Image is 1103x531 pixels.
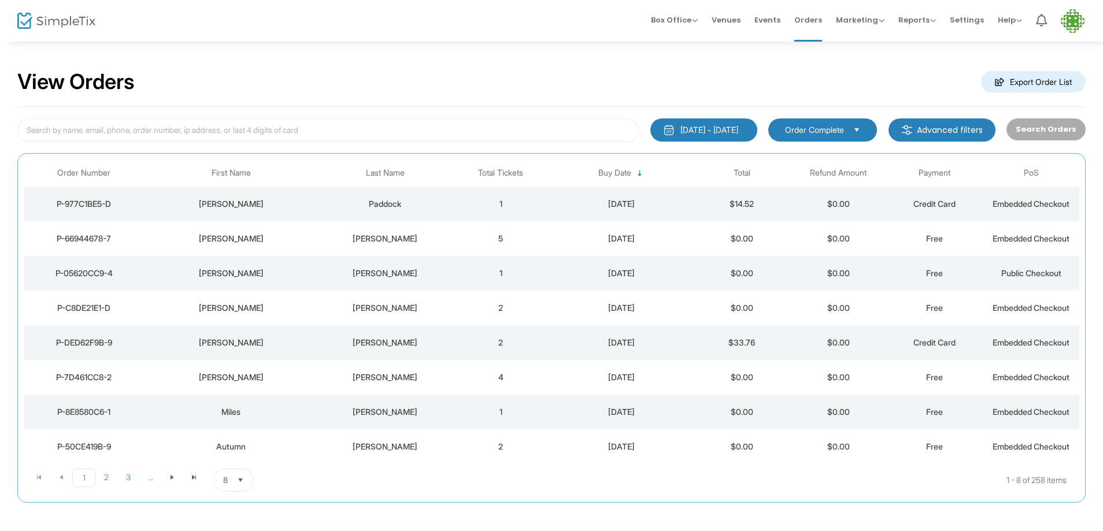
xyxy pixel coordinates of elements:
[694,187,790,221] td: $14.52
[993,441,1069,451] span: Embedded Checkout
[552,372,691,383] div: 8/16/2025
[147,337,314,348] div: Maureen
[552,337,691,348] div: 8/16/2025
[993,233,1069,243] span: Embedded Checkout
[321,441,450,452] div: Epstein
[680,124,738,136] div: [DATE] - [DATE]
[453,291,549,325] td: 2
[694,395,790,429] td: $0.00
[790,291,887,325] td: $0.00
[694,291,790,325] td: $0.00
[694,360,790,395] td: $0.00
[694,159,790,187] th: Total
[321,268,450,279] div: Sertic
[1024,168,1039,178] span: PoS
[232,469,249,491] button: Select
[369,469,1067,492] kendo-pager-info: 1 - 8 of 258 items
[27,372,141,383] div: P-7D461CC8-2
[849,124,865,136] button: Select
[453,360,549,395] td: 4
[790,256,887,291] td: $0.00
[926,233,943,243] span: Free
[913,199,956,209] span: Credit Card
[117,469,139,486] span: Page 3
[950,5,984,35] span: Settings
[552,268,691,279] div: 8/16/2025
[453,187,549,221] td: 1
[147,302,314,314] div: Katrina
[223,474,228,486] span: 8
[552,406,691,418] div: 8/16/2025
[552,233,691,244] div: 8/16/2025
[650,118,757,142] button: [DATE] - [DATE]
[27,406,141,418] div: P-8E8580C6-1
[321,198,450,210] div: Paddock
[147,372,314,383] div: Julie
[147,268,314,279] div: Natalie
[321,406,450,418] div: Perry
[694,256,790,291] td: $0.00
[453,429,549,464] td: 2
[790,325,887,360] td: $0.00
[712,5,741,35] span: Venues
[754,5,780,35] span: Events
[453,159,549,187] th: Total Tickets
[161,469,183,486] span: Go to the next page
[453,221,549,256] td: 5
[926,407,943,417] span: Free
[17,69,135,95] h2: View Orders
[598,168,631,178] span: Buy Date
[321,302,450,314] div: Davis
[552,302,691,314] div: 8/16/2025
[453,395,549,429] td: 1
[366,168,405,178] span: Last Name
[926,441,943,451] span: Free
[993,303,1069,313] span: Embedded Checkout
[785,124,844,136] span: Order Complete
[790,221,887,256] td: $0.00
[72,469,95,487] span: Page 1
[635,169,645,178] span: Sortable
[889,118,995,142] m-button: Advanced filters
[552,198,691,210] div: 8/16/2025
[901,124,913,136] img: filter
[794,5,822,35] span: Orders
[27,268,141,279] div: P-05620CC9-4
[913,337,956,347] span: Credit Card
[453,325,549,360] td: 2
[57,168,110,178] span: Order Number
[836,14,884,25] span: Marketing
[552,441,691,452] div: 8/16/2025
[190,473,199,482] span: Go to the last page
[993,372,1069,382] span: Embedded Checkout
[993,407,1069,417] span: Embedded Checkout
[926,268,943,278] span: Free
[27,198,141,210] div: P-977C1BE5-D
[147,198,314,210] div: Linda
[663,124,675,136] img: monthly
[321,233,450,244] div: Martin
[993,199,1069,209] span: Embedded Checkout
[981,71,1086,92] m-button: Export Order List
[694,221,790,256] td: $0.00
[147,233,314,244] div: Tirza
[183,469,205,486] span: Go to the last page
[321,337,450,348] div: Ballard
[139,469,161,486] span: Page 4
[1001,268,1061,278] span: Public Checkout
[27,233,141,244] div: P-66944678-7
[651,14,698,25] span: Box Office
[694,325,790,360] td: $33.76
[212,168,251,178] span: First Name
[790,159,887,187] th: Refund Amount
[95,469,117,486] span: Page 2
[147,441,314,452] div: Autumn
[168,473,177,482] span: Go to the next page
[27,441,141,452] div: P-50CE419B-9
[790,395,887,429] td: $0.00
[993,337,1069,347] span: Embedded Checkout
[24,159,1079,464] div: Data table
[790,187,887,221] td: $0.00
[321,372,450,383] div: Luna
[998,14,1022,25] span: Help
